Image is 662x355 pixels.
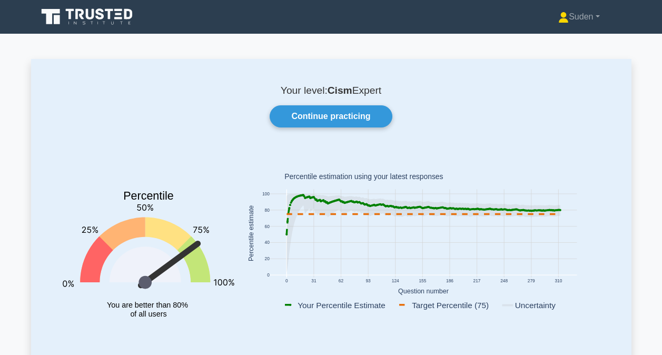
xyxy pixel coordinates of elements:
[262,191,269,196] text: 100
[107,301,188,309] tspan: You are better than 80%
[328,85,352,96] b: Cism
[130,310,166,319] tspan: of all users
[446,278,453,283] text: 186
[365,278,371,283] text: 93
[391,278,399,283] text: 124
[264,208,270,213] text: 80
[56,84,606,97] p: Your level: Expert
[285,278,288,283] text: 0
[123,190,174,202] text: Percentile
[500,278,508,283] text: 248
[311,278,317,283] text: 31
[267,273,270,278] text: 0
[533,6,625,27] a: Suden
[555,278,562,283] text: 310
[338,278,343,283] text: 62
[264,224,270,229] text: 60
[284,173,443,181] text: Percentile estimation using your latest responses
[398,288,449,295] text: Question number
[248,205,255,261] text: Percentile estimate
[270,105,392,127] a: Continue practicing
[264,240,270,245] text: 40
[419,278,426,283] text: 155
[527,278,535,283] text: 279
[264,257,270,262] text: 20
[473,278,480,283] text: 217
